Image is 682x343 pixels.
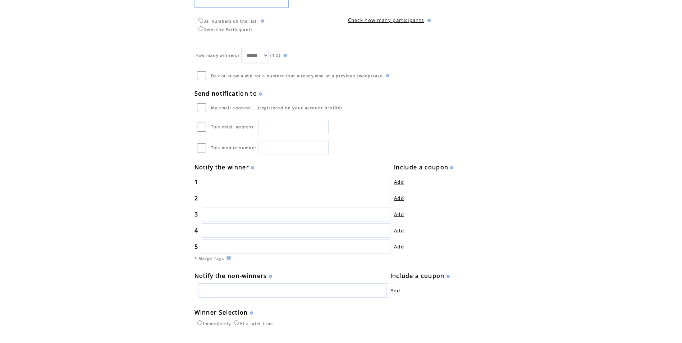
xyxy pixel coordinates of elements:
a: Add [394,179,404,185]
label: At a later time [232,321,273,326]
span: (registered on your account profile) [258,105,342,110]
input: All numbers on the list [198,18,203,23]
span: 4 [194,227,198,234]
img: help.gif [259,19,264,23]
span: * Merge Tags [194,256,224,261]
span: Send notification to [194,90,257,97]
img: help.gif [445,275,450,278]
span: How many winners? [196,53,240,58]
label: Immediately [196,321,231,326]
span: Include a coupon [390,272,445,280]
a: Add [394,195,404,201]
span: Notify the winner [194,163,250,171]
img: help.gif [426,19,431,22]
img: help.gif [249,166,254,169]
label: All numbers on the list [197,19,257,24]
img: help.gif [448,166,453,169]
span: Do not allow a win for a number that already won at a previous sweepstake [211,73,383,78]
a: Add [390,287,400,294]
img: help.gif [257,92,262,96]
span: This email address: [211,124,255,129]
a: Check how many participants [348,17,424,23]
img: help.gif [267,275,272,278]
label: Selective Participants [197,27,253,32]
span: (1-5) [270,53,280,58]
span: Notify the non-winners [194,272,267,280]
img: help.gif [224,256,231,260]
span: 5 [194,243,198,251]
span: My email address [211,105,251,110]
img: help.gif [282,54,287,57]
span: This mobile number [211,145,257,150]
span: 3 [194,210,198,218]
input: Immediately [197,320,202,325]
img: help.gif [384,74,389,77]
span: 1 [194,178,198,186]
a: Add [394,227,404,234]
input: Selective Participants [198,26,203,31]
img: help.gif [248,311,253,315]
a: Add [394,211,404,218]
a: Add [394,243,404,250]
span: Include a coupon [394,163,448,171]
input: At a later time [234,320,239,325]
span: Winner Selection [194,308,248,316]
span: 2 [194,194,198,202]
